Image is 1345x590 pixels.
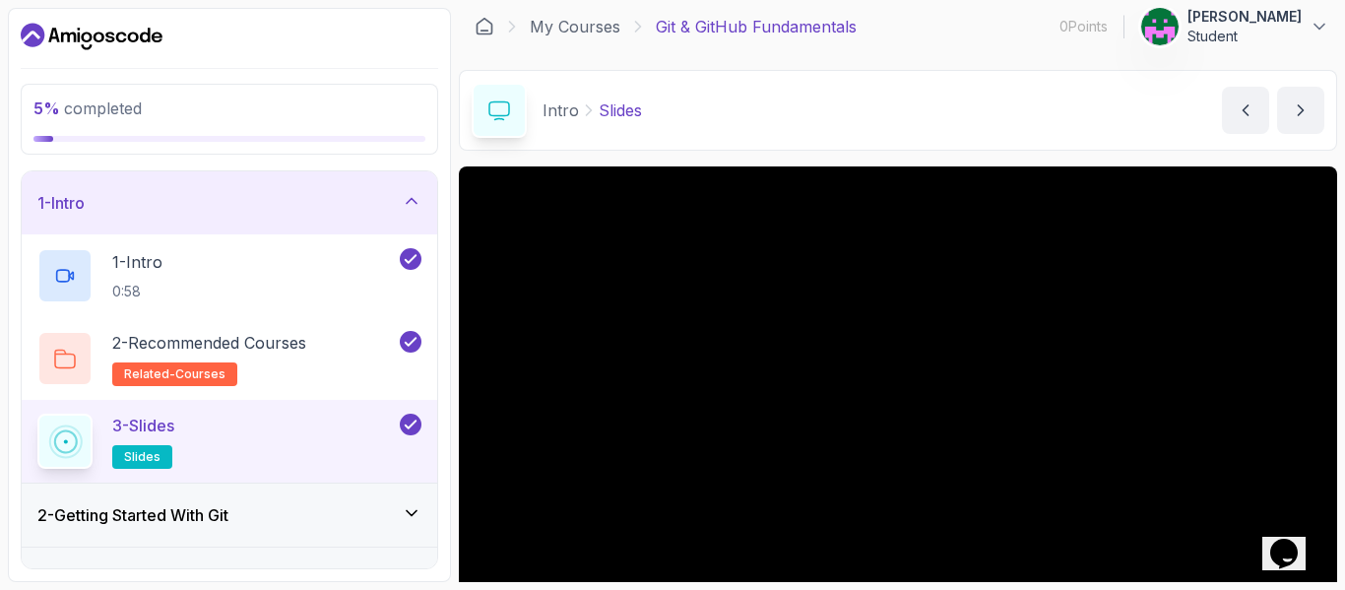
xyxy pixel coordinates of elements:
[33,98,60,118] span: 5 %
[1140,7,1329,46] button: user profile image[PERSON_NAME]Student
[37,331,421,386] button: 2-Recommended Coursesrelated-courses
[37,191,85,215] h3: 1 - Intro
[1222,87,1269,134] button: previous content
[21,21,162,52] a: Dashboard
[112,331,306,355] p: 2 - Recommended Courses
[1187,7,1302,27] p: [PERSON_NAME]
[543,98,579,122] p: Intro
[656,15,857,38] p: Git & GitHub Fundamentals
[37,414,421,469] button: 3-Slidesslides
[37,248,421,303] button: 1-Intro0:58
[22,171,437,234] button: 1-Intro
[22,484,437,547] button: 2-Getting Started With Git
[475,17,494,36] a: Dashboard
[530,15,620,38] a: My Courses
[1187,27,1302,46] p: Student
[112,414,174,437] p: 3 - Slides
[599,98,642,122] p: Slides
[1059,17,1108,36] p: 0 Points
[33,98,142,118] span: completed
[1277,87,1324,134] button: next content
[124,366,225,382] span: related-courses
[37,503,228,527] h3: 2 - Getting Started With Git
[1141,8,1179,45] img: user profile image
[112,282,162,301] p: 0:58
[1262,511,1325,570] iframe: chat widget
[112,250,162,274] p: 1 - Intro
[124,449,160,465] span: slides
